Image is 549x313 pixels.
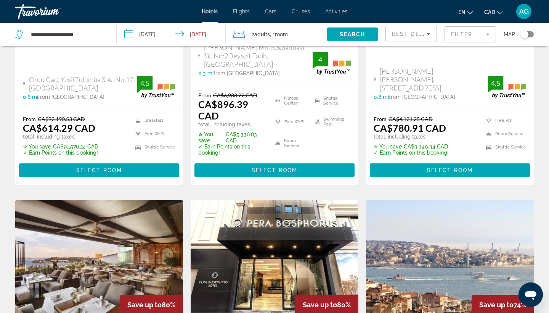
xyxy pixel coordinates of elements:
[198,70,213,76] span: 0.3 mi
[132,129,175,139] li: Free WiFi
[198,98,248,121] ins: CA$896.39 CAD
[374,122,446,134] ins: CA$780.91 CAD
[292,8,310,15] a: Cruises
[213,70,280,76] span: from [GEOGRAPHIC_DATA]
[252,167,297,173] span: Select Room
[380,67,488,92] span: [PERSON_NAME] [PERSON_NAME]. [STREET_ADDRESS]
[137,76,175,98] img: trustyou-badge.svg
[313,52,351,75] img: trustyou-badge.svg
[271,92,311,110] li: Fitness Center
[198,131,224,144] span: ✮ You save
[23,116,36,122] span: From
[38,116,85,122] del: CA$92,190.53 CAD
[427,167,473,173] span: Select Room
[132,116,175,125] li: Breakfast
[374,134,449,140] p: total, including taxes
[202,8,218,15] a: Hotels
[374,116,387,122] span: From
[374,144,449,150] p: CA$3,340.34 CAD
[137,79,152,88] div: 4.5
[388,116,433,122] del: CA$4,121.25 CAD
[374,144,402,150] span: ✮ You save
[198,121,266,127] p: total, including taxes
[194,165,355,173] a: Select Room
[270,29,288,40] span: , 1
[204,43,313,68] span: [PERSON_NAME] Mh. Sekbanbasi Sk. No:2 Beyazit Fatih, [GEOGRAPHIC_DATA]
[488,76,526,98] img: trustyou-badge.svg
[504,29,515,40] span: Map
[484,6,502,18] button: Change currency
[482,116,526,125] li: Free WiFi
[252,29,270,40] span: 2
[482,129,526,139] li: Room Service
[458,6,473,18] button: Change language
[313,55,328,64] div: 4
[374,94,389,100] span: 0.8 mi
[514,3,534,19] button: User Menu
[488,79,503,88] div: 4.5
[271,134,311,152] li: Room Service
[23,122,95,134] ins: CA$614.29 CAD
[213,92,257,98] del: CA$6,233.22 CAD
[519,8,529,15] span: AG
[23,144,98,150] p: CA$91,576.24 CAD
[265,8,276,15] a: Cars
[392,29,430,39] mat-select: Sort by
[15,2,91,21] a: Travorium
[484,9,495,15] span: CAD
[374,150,449,156] p: ✓ Earn Points on this booking!
[370,163,530,177] button: Select Room
[198,131,266,144] p: CA$5,336.83 CAD
[311,92,351,110] li: Shuttle Service
[392,31,432,37] span: Best Deals
[23,134,98,140] p: total, including taxes
[198,144,266,156] p: ✓ Earn Points on this booking!
[271,113,311,131] li: Free WiFi
[117,23,226,46] button: Check-in date: Nov 10, 2025 Check-out date: Nov 17, 2025
[303,301,337,309] span: Save up to
[76,167,122,173] span: Select Room
[194,163,355,177] button: Select Room
[482,142,526,152] li: Shuttle Service
[198,92,211,98] span: From
[23,144,51,150] span: ✮ You save
[389,94,455,100] span: from [GEOGRAPHIC_DATA]
[479,301,514,309] span: Save up to
[19,163,179,177] button: Select Room
[23,94,38,100] span: 0.6 mi
[445,26,496,43] button: Filter
[127,301,162,309] span: Save up to
[518,282,543,307] iframe: Button to launch messaging window
[515,31,534,38] button: Toggle map
[311,113,351,131] li: Swimming Pool
[325,8,347,15] a: Activities
[132,142,175,152] li: Shuttle Service
[23,150,98,156] p: ✓ Earn Points on this booking!
[370,165,530,173] a: Select Room
[340,31,366,37] span: Search
[38,94,104,100] span: from [GEOGRAPHIC_DATA]
[19,165,179,173] a: Select Room
[254,31,270,37] span: Adults
[233,8,250,15] a: Flights
[29,75,137,92] span: Ordu Cad. Yesil Tulumba Sok. No:17, [GEOGRAPHIC_DATA]
[226,23,327,46] button: Travelers: 2 adults, 0 children
[275,31,288,37] span: Room
[458,9,466,15] span: en
[327,27,378,41] button: Search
